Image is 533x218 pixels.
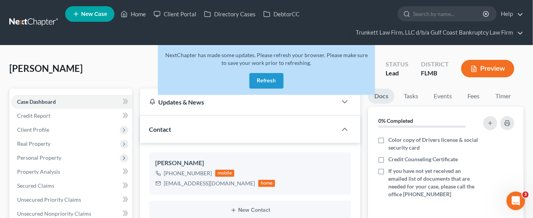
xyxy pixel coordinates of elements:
a: Tasks [398,89,424,104]
span: Real Property [17,140,50,147]
a: Events [427,89,458,104]
iframe: Intercom live chat [507,192,525,210]
div: [PERSON_NAME] [156,159,345,168]
a: Fees [461,89,486,104]
span: If you have not yet received an emailed list of documents that are needed for your case, please c... [388,167,478,198]
div: [EMAIL_ADDRESS][DOMAIN_NAME] [164,180,255,187]
a: Directory Cases [200,7,260,21]
span: NextChapter has made some updates. Please refresh your browser. Please make sure to save your wor... [165,52,368,66]
span: Client Profile [17,126,49,133]
div: Status [386,60,408,69]
a: Property Analysis [11,165,132,179]
a: Home [117,7,150,21]
button: Refresh [249,73,284,89]
a: Trunkett Law Firm, LLC d/b/a Gulf Coast Bankruptcy Law Firm [352,26,523,40]
div: [PHONE_NUMBER] [164,169,212,177]
span: 3 [523,192,529,198]
span: Color copy of Drivers license & social security card [388,136,478,152]
span: Case Dashboard [17,98,56,105]
div: FLMB [421,69,449,78]
span: New Case [81,11,107,17]
button: New Contact [156,207,345,213]
a: Secured Claims [11,179,132,193]
a: Credit Report [11,109,132,123]
span: Secured Claims [17,182,54,189]
strong: 0% Completed [378,117,413,124]
span: Unsecured Nonpriority Claims [17,210,91,217]
div: Updates & News [149,98,328,106]
span: Credit Report [17,112,50,119]
input: Search by name... [413,7,484,21]
button: Preview [461,60,514,77]
div: Lead [386,69,408,78]
a: Client Portal [150,7,200,21]
a: Unsecured Priority Claims [11,193,132,207]
a: DebtorCC [260,7,303,21]
div: mobile [215,170,235,177]
a: Docs [368,89,395,104]
span: Property Analysis [17,168,60,175]
a: Help [497,7,523,21]
div: District [421,60,449,69]
a: Case Dashboard [11,95,132,109]
span: [PERSON_NAME] [9,63,83,74]
span: Personal Property [17,154,61,161]
a: Timer [489,89,517,104]
span: Contact [149,126,171,133]
div: home [258,180,275,187]
span: Unsecured Priority Claims [17,196,81,203]
span: Credit Counseling Certificate [388,155,458,163]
